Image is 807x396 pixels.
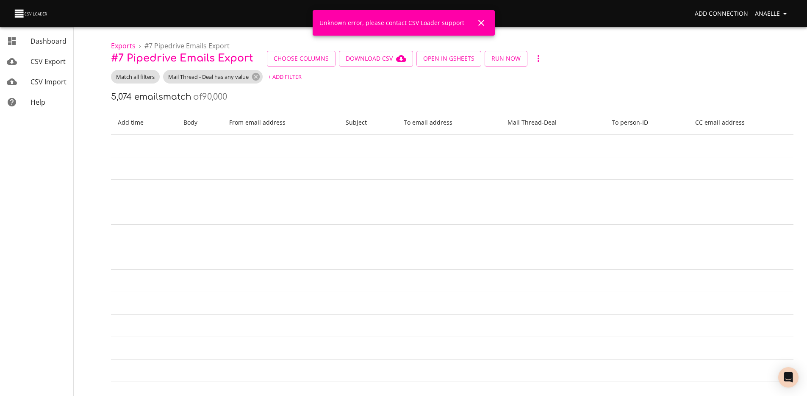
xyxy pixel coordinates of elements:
[111,73,160,81] span: Match all filters
[485,51,527,67] button: Run Now
[144,41,230,50] span: # 7 Pipedrive Emails Export
[752,6,793,22] button: Anaelle
[397,111,501,135] th: To email address
[193,92,227,102] h6: of 90,000
[755,8,790,19] span: Anaelle
[111,41,136,50] a: Exports
[177,111,222,135] th: Body
[491,53,521,64] span: Run Now
[346,53,406,64] span: Download CSV
[339,111,397,135] th: Subject
[339,51,413,67] button: Download CSV
[163,73,254,81] span: Mail Thread - Deal has any value
[222,111,339,135] th: From email address
[416,51,481,67] button: Open in GSheets
[268,72,302,82] span: + Add Filter
[31,36,67,46] span: Dashboard
[319,19,464,27] a: Unknown error, please contact CSV Loader support
[267,51,336,67] button: Choose Columns
[691,6,752,22] a: Add Connection
[778,367,799,388] div: Open Intercom Messenger
[163,70,263,84] div: Mail Thread - Deal has any value
[688,111,793,135] th: CC email address
[423,53,474,64] span: Open in GSheets
[471,13,491,33] button: Close
[111,53,253,64] span: # 7 Pipedrive Emails Export
[139,41,141,51] li: ›
[274,53,329,64] span: Choose Columns
[111,70,160,84] div: Match all filters
[31,57,66,66] span: CSV Export
[111,92,191,102] h6: 5,074 emails match
[605,111,688,135] th: To person - ID
[111,111,177,135] th: Add time
[266,70,304,84] button: + Add Filter
[501,111,605,135] th: Mail Thread - Deal
[31,98,45,107] span: Help
[31,77,67,86] span: CSV Import
[14,8,49,20] img: CSV Loader
[695,8,748,19] span: Add Connection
